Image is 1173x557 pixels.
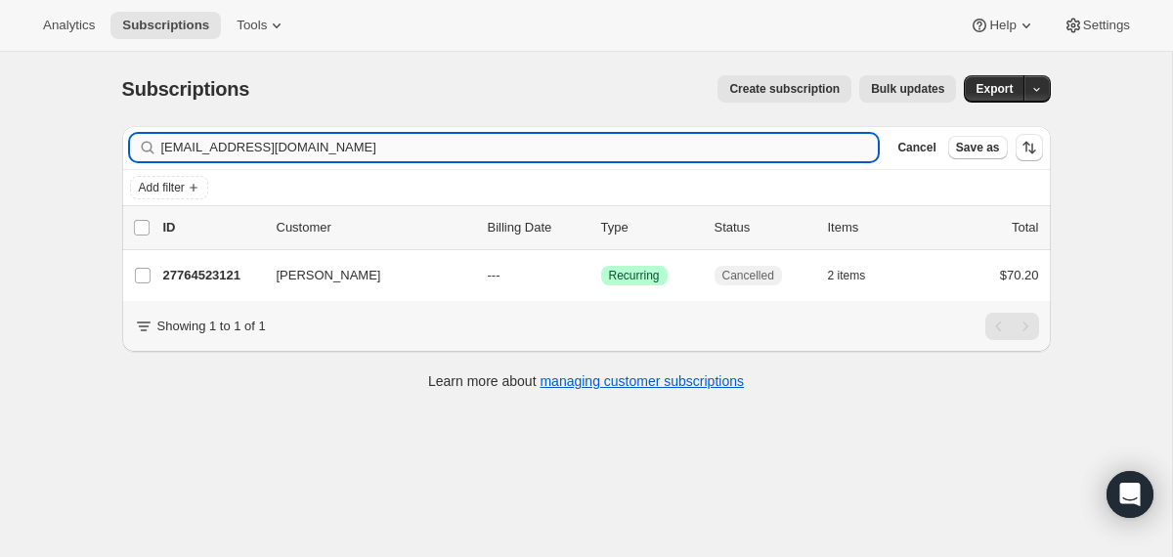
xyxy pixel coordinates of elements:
[715,218,812,237] p: Status
[225,12,298,39] button: Tools
[488,218,586,237] p: Billing Date
[890,136,943,159] button: Cancel
[277,266,381,285] span: [PERSON_NAME]
[265,260,460,291] button: [PERSON_NAME]
[958,12,1047,39] button: Help
[1107,471,1153,518] div: Open Intercom Messenger
[163,266,261,285] p: 27764523121
[157,317,266,336] p: Showing 1 to 1 of 1
[859,75,956,103] button: Bulk updates
[43,18,95,33] span: Analytics
[1012,218,1038,237] p: Total
[609,268,660,283] span: Recurring
[163,262,1039,289] div: 27764523121[PERSON_NAME]---SuccessRecurringCancelled2 items$70.20
[717,75,851,103] button: Create subscription
[1083,18,1130,33] span: Settings
[1016,134,1043,161] button: Sort the results
[161,134,879,161] input: Filter subscribers
[601,218,699,237] div: Type
[729,81,840,97] span: Create subscription
[122,18,209,33] span: Subscriptions
[828,218,926,237] div: Items
[989,18,1016,33] span: Help
[871,81,944,97] span: Bulk updates
[1000,268,1039,282] span: $70.20
[277,218,472,237] p: Customer
[964,75,1024,103] button: Export
[828,268,866,283] span: 2 items
[31,12,107,39] button: Analytics
[163,218,261,237] p: ID
[428,371,744,391] p: Learn more about
[540,373,744,389] a: managing customer subscriptions
[985,313,1039,340] nav: Pagination
[1052,12,1142,39] button: Settings
[122,78,250,100] span: Subscriptions
[948,136,1008,159] button: Save as
[130,176,208,199] button: Add filter
[139,180,185,195] span: Add filter
[488,268,500,282] span: ---
[828,262,888,289] button: 2 items
[956,140,1000,155] span: Save as
[163,218,1039,237] div: IDCustomerBilling DateTypeStatusItemsTotal
[722,268,774,283] span: Cancelled
[897,140,935,155] span: Cancel
[110,12,221,39] button: Subscriptions
[976,81,1013,97] span: Export
[237,18,267,33] span: Tools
